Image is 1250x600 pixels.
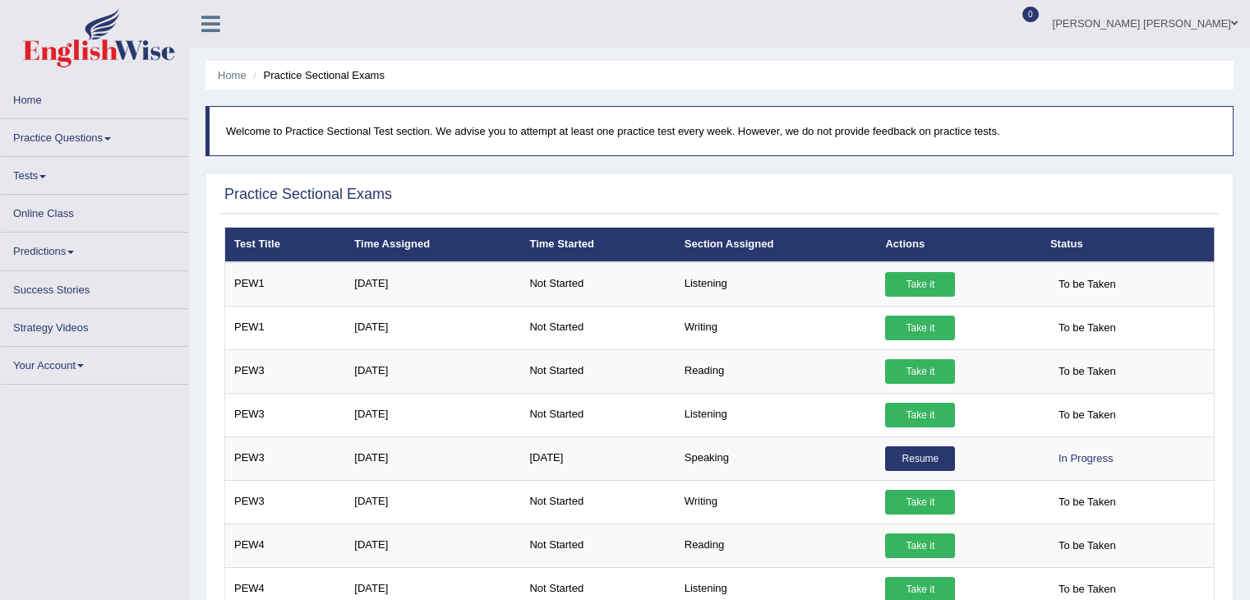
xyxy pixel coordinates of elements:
[676,306,877,349] td: Writing
[224,187,392,203] h2: Practice Sectional Exams
[885,533,955,558] a: Take it
[676,393,877,436] td: Listening
[520,480,675,524] td: Not Started
[345,524,520,567] td: [DATE]
[520,349,675,393] td: Not Started
[876,228,1040,262] th: Actions
[345,262,520,307] td: [DATE]
[676,349,877,393] td: Reading
[345,228,520,262] th: Time Assigned
[885,316,955,340] a: Take it
[1050,359,1124,384] span: To be Taken
[676,524,877,567] td: Reading
[1,309,188,341] a: Strategy Videos
[1,157,188,189] a: Tests
[1022,7,1039,22] span: 0
[885,359,955,384] a: Take it
[225,349,346,393] td: PEW3
[676,436,877,480] td: Speaking
[1050,316,1124,340] span: To be Taken
[225,262,346,307] td: PEW1
[885,403,955,427] a: Take it
[225,480,346,524] td: PEW3
[1041,228,1215,262] th: Status
[520,306,675,349] td: Not Started
[1050,446,1121,471] div: In Progress
[225,393,346,436] td: PEW3
[345,393,520,436] td: [DATE]
[885,272,955,297] a: Take it
[520,228,675,262] th: Time Started
[1050,490,1124,515] span: To be Taken
[520,262,675,307] td: Not Started
[226,123,1216,139] p: Welcome to Practice Sectional Test section. We advise you to attempt at least one practice test e...
[676,480,877,524] td: Writing
[345,306,520,349] td: [DATE]
[885,490,955,515] a: Take it
[520,436,675,480] td: [DATE]
[1,271,188,303] a: Success Stories
[520,393,675,436] td: Not Started
[345,480,520,524] td: [DATE]
[1050,533,1124,558] span: To be Taken
[1,81,188,113] a: Home
[225,436,346,480] td: PEW3
[225,306,346,349] td: PEW1
[345,349,520,393] td: [DATE]
[1,195,188,227] a: Online Class
[249,67,385,83] li: Practice Sectional Exams
[1,233,188,265] a: Predictions
[225,524,346,567] td: PEW4
[345,436,520,480] td: [DATE]
[218,69,247,81] a: Home
[676,262,877,307] td: Listening
[1050,272,1124,297] span: To be Taken
[225,228,346,262] th: Test Title
[885,446,955,471] a: Resume
[676,228,877,262] th: Section Assigned
[520,524,675,567] td: Not Started
[1050,403,1124,427] span: To be Taken
[1,347,188,379] a: Your Account
[1,119,188,151] a: Practice Questions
